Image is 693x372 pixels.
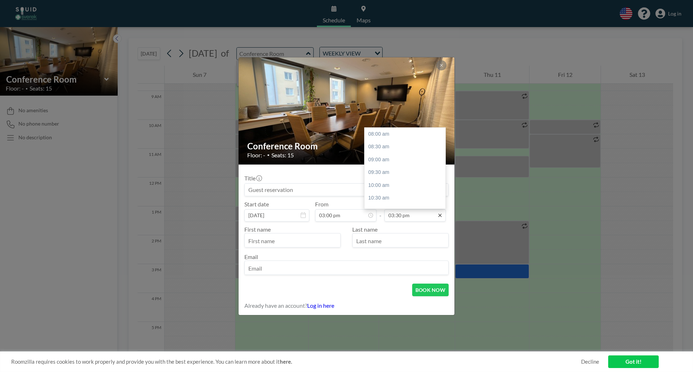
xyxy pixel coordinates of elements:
[271,152,294,159] span: Seats: 15
[245,235,340,247] input: First name
[412,284,449,296] button: BOOK NOW
[267,152,270,158] span: •
[244,226,271,233] label: First name
[307,302,334,309] a: Log in here
[365,128,449,141] div: 08:00 am
[245,184,448,196] input: Guest reservation
[365,179,449,192] div: 10:00 am
[352,226,378,233] label: Last name
[365,166,449,179] div: 09:30 am
[379,203,382,219] span: -
[353,235,448,247] input: Last name
[365,153,449,166] div: 09:00 am
[244,302,307,309] span: Already have an account?
[239,30,455,192] img: 537.JPG
[280,358,292,365] a: here.
[247,152,265,159] span: Floor: -
[244,175,261,182] label: Title
[244,253,258,260] label: Email
[244,201,269,208] label: Start date
[365,140,449,153] div: 08:30 am
[245,262,448,275] input: Email
[365,205,449,218] div: 11:00 am
[247,141,446,152] h2: Conference Room
[581,358,599,365] a: Decline
[11,358,581,365] span: Roomzilla requires cookies to work properly and provide you with the best experience. You can lea...
[608,355,659,368] a: Got it!
[365,192,449,205] div: 10:30 am
[315,201,328,208] label: From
